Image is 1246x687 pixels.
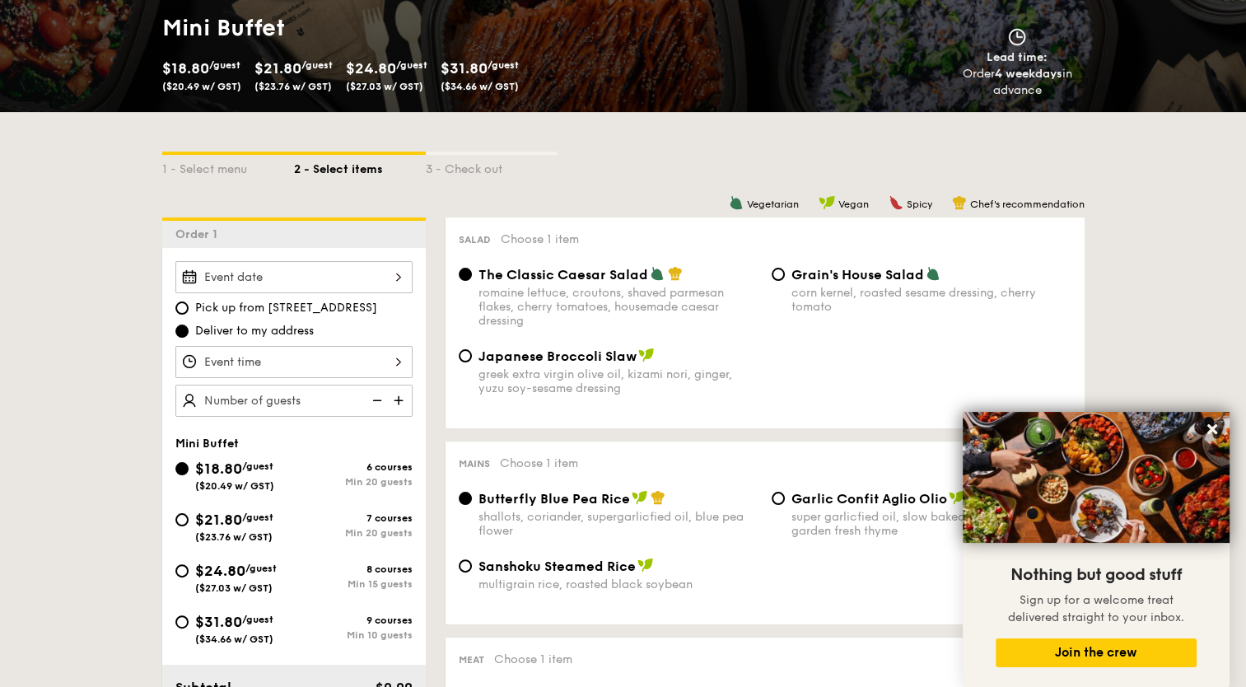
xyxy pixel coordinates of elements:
span: Spicy [907,199,932,210]
div: Min 10 guests [294,629,413,641]
div: romaine lettuce, croutons, shaved parmesan flakes, cherry tomatoes, housemade caesar dressing [478,286,758,328]
input: The Classic Caesar Saladromaine lettuce, croutons, shaved parmesan flakes, cherry tomatoes, house... [459,268,472,281]
span: Deliver to my address [195,323,314,339]
img: icon-chef-hat.a58ddaea.svg [668,266,683,281]
span: Chef's recommendation [970,199,1085,210]
img: icon-vegan.f8ff3823.svg [638,348,655,362]
input: Butterfly Blue Pea Riceshallots, coriander, supergarlicfied oil, blue pea flower [459,492,472,505]
span: $31.80 [195,613,242,631]
div: 2 - Select items [294,155,426,178]
input: Japanese Broccoli Slawgreek extra virgin olive oil, kizami nori, ginger, yuzu soy-sesame dressing [459,349,472,362]
span: Lead time: [987,50,1048,64]
input: Grain's House Saladcorn kernel, roasted sesame dressing, cherry tomato [772,268,785,281]
span: Choose 1 item [501,232,579,246]
span: /guest [242,614,273,625]
span: Salad [459,234,491,245]
span: Nothing but good stuff [1010,565,1182,585]
span: ($27.03 w/ GST) [195,582,273,594]
span: $24.80 [346,59,396,77]
span: /guest [209,59,240,71]
img: icon-vegan.f8ff3823.svg [949,490,965,505]
span: Butterfly Blue Pea Rice [478,491,630,507]
img: icon-add.58712e84.svg [388,385,413,416]
div: shallots, coriander, supergarlicfied oil, blue pea flower [478,510,758,538]
img: icon-vegan.f8ff3823.svg [819,195,835,210]
div: 7 courses [294,512,413,524]
input: Number of guests [175,385,413,417]
span: Pick up from [STREET_ADDRESS] [195,300,377,316]
span: ($23.76 w/ GST) [254,81,332,92]
span: Mains [459,458,490,470]
span: /guest [301,59,333,71]
button: Join the crew [996,638,1197,667]
span: $21.80 [254,59,301,77]
div: multigrain rice, roasted black soybean [478,577,758,591]
span: $24.80 [195,562,245,580]
input: Garlic Confit Aglio Oliosuper garlicfied oil, slow baked cherry tomatoes, garden fresh thyme [772,492,785,505]
input: $24.80/guest($27.03 w/ GST)8 coursesMin 15 guests [175,564,189,577]
span: $21.80 [195,511,242,529]
input: Event date [175,261,413,293]
span: ($27.03 w/ GST) [346,81,423,92]
span: /guest [242,460,273,472]
input: $21.80/guest($23.76 w/ GST)7 coursesMin 20 guests [175,513,189,526]
span: Mini Buffet [175,437,239,451]
div: Min 15 guests [294,578,413,590]
span: Vegetarian [747,199,799,210]
span: Choose 1 item [500,456,578,470]
span: Sanshoku Steamed Rice [478,558,636,574]
span: Garlic Confit Aglio Olio [791,491,947,507]
span: The Classic Caesar Salad [478,267,648,283]
span: Grain's House Salad [791,267,924,283]
input: $18.80/guest($20.49 w/ GST)6 coursesMin 20 guests [175,462,189,475]
span: ($34.66 w/ GST) [195,633,273,645]
img: icon-vegetarian.fe4039eb.svg [926,266,940,281]
span: Choose 1 item [494,652,572,666]
img: DSC07876-Edit02-Large.jpeg [963,412,1230,543]
h1: Mini Buffet [162,13,617,43]
div: corn kernel, roasted sesame dressing, cherry tomato [791,286,1071,314]
span: /guest [488,59,519,71]
img: icon-vegetarian.fe4039eb.svg [729,195,744,210]
div: 1 - Select menu [162,155,294,178]
span: ($20.49 w/ GST) [162,81,241,92]
img: icon-vegan.f8ff3823.svg [632,490,648,505]
div: 8 courses [294,563,413,575]
div: Order in advance [944,66,1091,99]
span: /guest [396,59,427,71]
div: 3 - Check out [426,155,558,178]
span: ($20.49 w/ GST) [195,480,274,492]
span: Sign up for a welcome treat delivered straight to your inbox. [1008,593,1184,624]
span: $18.80 [162,59,209,77]
button: Close [1199,416,1225,442]
span: /guest [242,512,273,523]
img: icon-reduce.1d2dbef1.svg [363,385,388,416]
input: Deliver to my address [175,325,189,338]
img: icon-chef-hat.a58ddaea.svg [651,490,665,505]
img: icon-spicy.37a8142b.svg [889,195,903,210]
div: super garlicfied oil, slow baked cherry tomatoes, garden fresh thyme [791,510,1071,538]
span: Order 1 [175,227,224,241]
input: $31.80/guest($34.66 w/ GST)9 coursesMin 10 guests [175,615,189,629]
strong: 4 weekdays [995,67,1062,81]
span: ($34.66 w/ GST) [441,81,519,92]
span: $18.80 [195,460,242,478]
span: /guest [245,563,277,574]
input: Event time [175,346,413,378]
div: greek extra virgin olive oil, kizami nori, ginger, yuzu soy-sesame dressing [478,367,758,395]
span: Meat [459,654,484,666]
img: icon-vegan.f8ff3823.svg [637,558,654,572]
span: Japanese Broccoli Slaw [478,348,637,364]
span: ($23.76 w/ GST) [195,531,273,543]
span: Vegan [838,199,869,210]
div: Min 20 guests [294,476,413,488]
input: Sanshoku Steamed Ricemultigrain rice, roasted black soybean [459,559,472,572]
div: 6 courses [294,461,413,473]
input: Pick up from [STREET_ADDRESS] [175,301,189,315]
img: icon-clock.2db775ea.svg [1005,28,1029,46]
div: Min 20 guests [294,527,413,539]
div: 9 courses [294,615,413,626]
span: $31.80 [441,59,488,77]
img: icon-vegetarian.fe4039eb.svg [650,266,665,281]
img: icon-chef-hat.a58ddaea.svg [952,195,967,210]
